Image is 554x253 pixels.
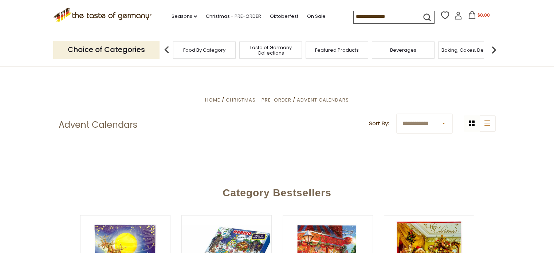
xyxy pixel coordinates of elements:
a: Featured Products [315,47,359,53]
div: Category Bestsellers [24,176,530,206]
img: next arrow [487,43,501,57]
button: $0.00 [464,11,495,22]
a: Seasons [172,12,197,20]
p: Choice of Categories [53,41,160,59]
a: Beverages [390,47,416,53]
a: On Sale [307,12,326,20]
span: $0.00 [478,12,490,18]
a: Christmas - PRE-ORDER [226,96,291,103]
a: Christmas - PRE-ORDER [206,12,261,20]
label: Sort By: [369,119,389,128]
a: Oktoberfest [270,12,298,20]
img: previous arrow [160,43,174,57]
a: Taste of Germany Collections [241,45,300,56]
a: Home [205,96,220,103]
a: Food By Category [183,47,225,53]
a: Baking, Cakes, Desserts [441,47,498,53]
a: Advent Calendars [297,96,349,103]
h1: Advent Calendars [59,119,137,130]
